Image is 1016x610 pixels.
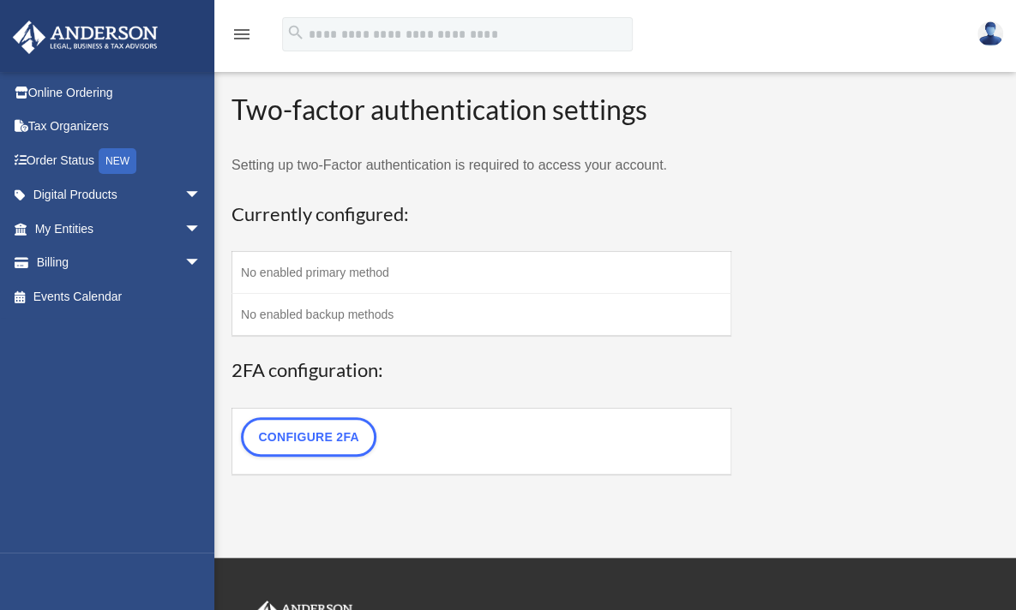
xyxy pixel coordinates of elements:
[232,252,731,294] td: No enabled primary method
[231,91,731,129] h2: Two-factor authentication settings
[241,417,376,457] a: Configure 2FA
[12,212,227,246] a: My Entitiesarrow_drop_down
[12,143,227,178] a: Order StatusNEW
[184,178,219,213] span: arrow_drop_down
[231,357,731,384] h3: 2FA configuration:
[12,279,227,314] a: Events Calendar
[977,21,1003,46] img: User Pic
[286,23,305,42] i: search
[231,24,252,45] i: menu
[12,110,227,144] a: Tax Organizers
[12,246,227,280] a: Billingarrow_drop_down
[12,178,227,212] a: Digital Productsarrow_drop_down
[231,30,252,45] a: menu
[99,148,136,174] div: NEW
[12,75,227,110] a: Online Ordering
[231,201,731,228] h3: Currently configured:
[231,153,731,177] p: Setting up two-Factor authentication is required to access your account.
[184,212,219,247] span: arrow_drop_down
[184,246,219,281] span: arrow_drop_down
[232,294,731,337] td: No enabled backup methods
[8,21,163,54] img: Anderson Advisors Platinum Portal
